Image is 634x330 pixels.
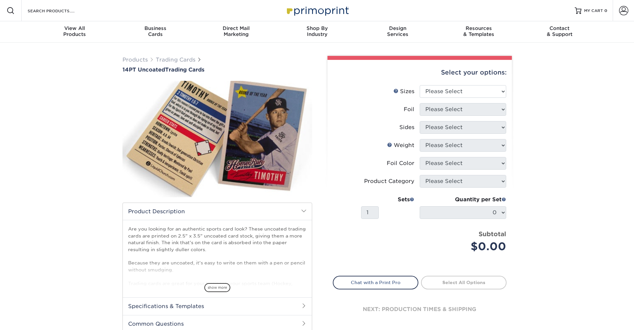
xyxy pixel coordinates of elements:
[387,141,414,149] div: Weight
[123,297,312,315] h2: Specifications & Templates
[196,25,277,37] div: Marketing
[438,25,519,37] div: & Templates
[393,87,414,95] div: Sizes
[420,196,506,204] div: Quantity per Set
[277,25,357,31] span: Shop By
[438,25,519,31] span: Resources
[115,21,196,43] a: BusinessCards
[357,25,438,31] span: Design
[123,203,312,220] h2: Product Description
[361,196,414,204] div: Sets
[519,25,600,31] span: Contact
[122,67,312,73] a: 14PT UncoatedTrading Cards
[204,283,230,292] span: show more
[404,105,414,113] div: Foil
[34,25,115,37] div: Products
[604,8,607,13] span: 0
[333,276,418,289] a: Chat with a Print Pro
[122,57,148,63] a: Products
[128,226,307,300] p: Are you looking for an authentic sports card look? These uncoated trading cards are printed on 2....
[438,21,519,43] a: Resources& Templates
[519,25,600,37] div: & Support
[387,159,414,167] div: Foil Color
[519,21,600,43] a: Contact& Support
[364,177,414,185] div: Product Category
[34,21,115,43] a: View AllProducts
[122,67,312,73] h1: Trading Cards
[277,25,357,37] div: Industry
[399,123,414,131] div: Sides
[196,25,277,31] span: Direct Mail
[196,21,277,43] a: Direct MailMarketing
[156,57,195,63] a: Trading Cards
[122,74,312,205] img: 14PT Uncoated 01
[122,67,165,73] span: 14PT Uncoated
[333,289,507,329] div: next: production times & shipping
[357,21,438,43] a: DesignServices
[115,25,196,31] span: Business
[584,8,603,14] span: MY CART
[115,25,196,37] div: Cards
[421,276,507,289] a: Select All Options
[27,7,92,15] input: SEARCH PRODUCTS.....
[479,230,506,238] strong: Subtotal
[333,60,507,85] div: Select your options:
[357,25,438,37] div: Services
[284,3,350,18] img: Primoprint
[425,239,506,254] div: $0.00
[34,25,115,31] span: View All
[277,21,357,43] a: Shop ByIndustry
